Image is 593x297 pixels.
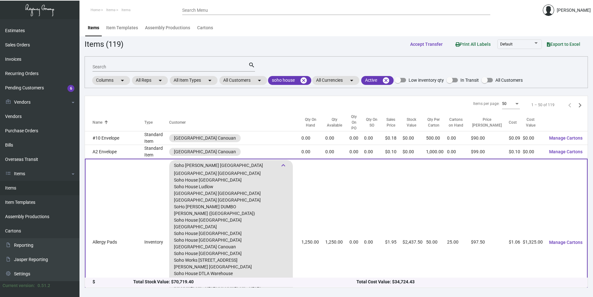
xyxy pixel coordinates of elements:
[523,131,544,145] td: $0.00
[403,117,420,128] div: Stock Value
[174,244,236,250] div: [GEOGRAPHIC_DATA] Canouan
[3,282,35,289] div: Current version:
[301,145,325,159] td: 0.00
[93,279,133,286] div: $
[174,264,252,270] div: [PERSON_NAME] [GEOGRAPHIC_DATA]
[174,177,242,183] div: Soho House [GEOGRAPHIC_DATA]
[471,117,509,128] div: Price [PERSON_NAME]
[256,77,263,84] mat-icon: arrow_drop_down
[301,131,325,145] td: 0.00
[325,117,344,128] div: Qty Available
[174,237,242,244] div: Soho House [GEOGRAPHIC_DATA]
[447,145,471,159] td: 0.00
[447,117,471,128] div: Cartons on Hand
[349,114,359,131] div: Qty On PO
[268,76,311,85] mat-chip: soho house
[364,145,385,159] td: 0.00
[544,132,588,144] button: Manage Cartons
[471,131,509,145] td: $90.00
[174,277,272,284] div: [GEOGRAPHIC_DATA] [US_STATE] - Support Office
[92,76,130,85] mat-chip: Columns
[403,117,426,128] div: Stock Value
[91,8,100,12] span: Home
[174,257,238,264] div: Soho Works [STREET_ADDRESS]
[174,197,261,204] div: [GEOGRAPHIC_DATA] [GEOGRAPHIC_DATA]
[426,117,447,128] div: Qty Per Carton
[85,145,144,159] td: A2 Envelope
[144,120,153,125] div: Type
[219,76,267,85] mat-chip: All Customers
[119,77,126,84] mat-icon: arrow_drop_down
[174,161,288,170] div: Soho [PERSON_NAME] [GEOGRAPHIC_DATA]
[502,101,507,106] span: 50
[248,61,255,69] mat-icon: search
[174,217,242,224] div: Soho House [GEOGRAPHIC_DATA]
[455,42,491,47] span: Print All Labels
[174,170,261,177] div: [GEOGRAPHIC_DATA] [GEOGRAPHIC_DATA]
[547,42,580,47] span: Export to Excel
[382,77,390,84] mat-icon: cancel
[174,270,233,277] div: Soho House DTLA Warehouse
[409,76,444,84] span: Low inventory qty
[301,117,320,128] div: Qty On Hand
[364,117,379,128] div: Qty On SO
[364,131,385,145] td: 0.00
[301,117,325,128] div: Qty On Hand
[385,117,397,128] div: Sales Price
[500,42,513,46] span: Default
[405,38,448,50] button: Accept Transfer
[174,190,261,197] div: [GEOGRAPHIC_DATA] [GEOGRAPHIC_DATA]
[495,76,523,84] span: All Customers
[174,183,213,190] div: Soho House Ludlow
[509,145,523,159] td: $0.10
[312,76,359,85] mat-chip: All Currencies
[349,131,364,145] td: 0.00
[279,162,287,169] span: keyboard_arrow_down
[174,148,236,155] div: [GEOGRAPHIC_DATA] Canouan
[447,117,465,128] div: Cartons on Hand
[543,4,554,16] img: admin@bootstrapmaster.com
[471,117,503,128] div: Price [PERSON_NAME]
[349,114,364,131] div: Qty On PO
[38,282,50,289] div: 0.51.2
[144,120,169,125] div: Type
[450,38,496,50] button: Print All Labels
[502,102,520,106] mat-select: Items per page:
[557,7,591,14] div: [PERSON_NAME]
[174,224,217,230] div: [GEOGRAPHIC_DATA]
[325,145,349,159] td: 0.00
[509,131,523,145] td: $0.09
[385,131,403,145] td: $0.18
[447,131,471,145] td: 0.00
[348,77,355,84] mat-icon: arrow_drop_down
[385,145,403,159] td: $0.10
[170,76,217,85] mat-chip: All Item Types
[174,210,255,217] div: [PERSON_NAME] ([GEOGRAPHIC_DATA])
[544,146,588,157] button: Manage Cartons
[132,76,168,85] mat-chip: All Reps
[93,120,102,125] div: Name
[460,76,479,84] span: In Transit
[169,114,301,131] th: Customer
[121,8,131,12] span: Items
[426,117,442,128] div: Qty Per Carton
[197,24,213,31] div: Cartons
[156,77,164,84] mat-icon: arrow_drop_down
[523,117,538,128] div: Cost Value
[206,77,214,84] mat-icon: arrow_drop_down
[356,279,580,286] div: Total Cost Value: $34,724.43
[174,230,242,237] div: Soho House [GEOGRAPHIC_DATA]
[575,100,585,110] button: Next page
[145,24,190,31] div: Assembly Productions
[549,135,583,141] span: Manage Cartons
[133,279,357,286] div: Total Stock Value: $70,719.40
[174,250,242,257] div: Soho House [GEOGRAPHIC_DATA]
[106,24,138,31] div: Item Templates
[93,120,144,125] div: Name
[349,145,364,159] td: 0.00
[385,117,403,128] div: Sales Price
[426,145,447,159] td: 1,000.00
[144,131,169,145] td: Standard Item
[549,240,583,245] span: Manage Cartons
[174,204,236,210] div: SoHo [PERSON_NAME] DUMBO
